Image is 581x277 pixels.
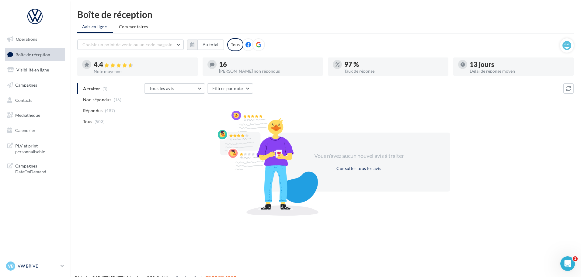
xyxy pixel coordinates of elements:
span: Calendrier [15,128,36,133]
button: Au total [187,40,224,50]
div: 16 [219,61,318,68]
span: (487) [105,108,115,113]
span: Boîte de réception [16,52,50,57]
div: Tous [227,38,243,51]
a: Boîte de réception [4,48,66,61]
span: Contacts [15,97,32,102]
button: Choisir un point de vente ou un code magasin [77,40,184,50]
span: VB [8,263,14,269]
span: Répondus [83,108,103,114]
div: 97 % [344,61,444,68]
span: (503) [95,119,105,124]
span: (16) [114,97,121,102]
a: PLV et print personnalisable [4,139,66,157]
div: Taux de réponse [344,69,444,73]
a: Calendrier [4,124,66,137]
span: Visibilité en ligne [16,67,49,72]
div: 4.4 [94,61,193,68]
a: Médiathèque [4,109,66,122]
div: Boîte de réception [77,10,574,19]
a: Campagnes DataOnDemand [4,159,66,177]
a: Opérations [4,33,66,46]
span: Tous [83,119,92,125]
div: [PERSON_NAME] non répondus [219,69,318,73]
button: Au total [197,40,224,50]
iframe: Intercom live chat [560,256,575,271]
span: Médiathèque [15,113,40,118]
div: 13 jours [470,61,569,68]
span: Commentaires [119,24,148,29]
span: Opérations [16,36,37,42]
button: Consulter tous les avis [334,165,384,172]
span: Non répondus [83,97,111,103]
span: Campagnes DataOnDemand [15,162,63,175]
a: Visibilité en ligne [4,64,66,76]
a: VB VW BRIVE [5,260,65,272]
span: Tous les avis [149,86,174,91]
div: Vous n'avez aucun nouvel avis à traiter [307,152,411,160]
button: Tous les avis [144,83,205,94]
div: Note moyenne [94,69,193,74]
a: Contacts [4,94,66,107]
span: PLV et print personnalisable [15,142,63,155]
p: VW BRIVE [18,263,58,269]
span: Choisir un point de vente ou un code magasin [82,42,172,47]
a: Campagnes [4,79,66,92]
span: Campagnes [15,82,37,88]
div: Délai de réponse moyen [470,69,569,73]
span: 1 [573,256,578,261]
button: Filtrer par note [207,83,253,94]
